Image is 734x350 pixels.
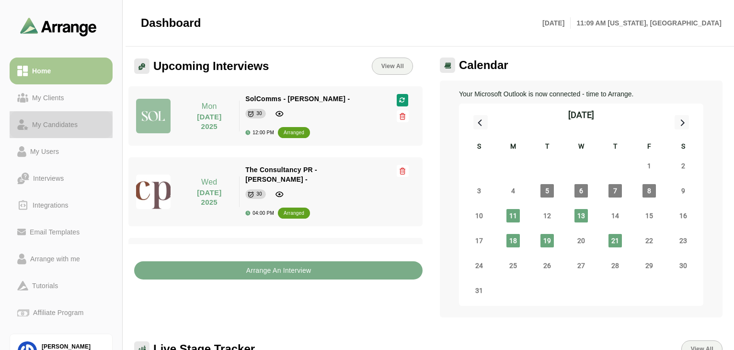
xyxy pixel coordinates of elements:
div: W [564,141,598,153]
span: Saturday, August 23, 2025 [677,234,690,247]
a: My Candidates [10,111,113,138]
span: View All [381,63,404,70]
a: Affiliate Program [10,299,113,326]
img: tcpr.jpeg [136,175,171,209]
img: arrangeai-name-small-logo.4d2b8aee.svg [20,17,97,36]
span: Thursday, August 28, 2025 [608,259,622,272]
span: Sunday, August 24, 2025 [472,259,486,272]
div: Integrations [29,199,72,211]
div: My Clients [28,92,68,104]
span: Thursday, August 14, 2025 [608,209,622,222]
p: [DATE] 2025 [185,188,233,207]
p: 11:09 AM [US_STATE], [GEOGRAPHIC_DATA] [571,17,722,29]
span: Friday, August 8, 2025 [642,184,656,198]
span: Tuesday, August 19, 2025 [540,234,554,247]
div: Home [28,65,55,77]
span: Wednesday, August 27, 2025 [574,259,588,272]
div: Interviews [29,173,68,184]
p: Your Microsoft Outlook is now connected - time to Arrange. [459,88,703,100]
div: F [632,141,666,153]
span: Dashboard [141,16,201,30]
a: My Users [10,138,113,165]
div: 30 [256,189,262,199]
span: Wednesday, August 13, 2025 [574,209,588,222]
img: solcomms_logo.jpg [136,99,171,133]
a: Tutorials [10,272,113,299]
span: Thursday, August 21, 2025 [608,234,622,247]
span: Sunday, August 10, 2025 [472,209,486,222]
div: My Users [26,146,63,157]
p: [DATE] [542,17,571,29]
a: My Clients [10,84,113,111]
span: SolComms - [PERSON_NAME] - [245,95,350,103]
p: [DATE] 2025 [185,112,233,131]
span: Wednesday, August 6, 2025 [574,184,588,198]
span: Friday, August 22, 2025 [642,234,656,247]
div: Email Templates [26,226,83,238]
a: Interviews [10,165,113,192]
div: arranged [284,128,304,138]
span: Monday, August 4, 2025 [506,184,520,198]
div: S [666,141,700,153]
span: Monday, August 25, 2025 [506,259,520,272]
span: Upcoming Interviews [153,59,269,73]
button: Arrange An Interview [134,261,423,280]
div: My Candidates [28,119,81,130]
div: [DATE] [568,108,594,122]
span: Monday, August 11, 2025 [506,209,520,222]
a: Home [10,58,113,84]
div: Affiliate Program [29,307,87,318]
a: Integrations [10,192,113,219]
span: Sunday, August 17, 2025 [472,234,486,247]
a: View All [372,58,413,75]
span: Monday, August 18, 2025 [506,234,520,247]
span: Saturday, August 30, 2025 [677,259,690,272]
div: 12:00 PM [245,130,274,135]
a: Email Templates [10,219,113,245]
span: Saturday, August 16, 2025 [677,209,690,222]
span: Friday, August 15, 2025 [642,209,656,222]
div: Tutorials [28,280,62,292]
span: Sunday, August 31, 2025 [472,284,486,297]
span: Saturday, August 2, 2025 [677,159,690,173]
p: Wed [185,176,233,188]
div: T [598,141,632,153]
span: Tuesday, August 12, 2025 [540,209,554,222]
a: Arrange with me [10,245,113,272]
div: S [462,141,496,153]
span: Calendar [459,58,508,72]
b: Arrange An Interview [246,261,311,280]
span: Thursday, August 7, 2025 [608,184,622,198]
span: Wednesday, August 20, 2025 [574,234,588,247]
span: Tuesday, August 5, 2025 [540,184,554,198]
div: Arrange with me [26,253,84,265]
span: Friday, August 1, 2025 [642,159,656,173]
p: Mon [185,101,233,112]
div: M [496,141,530,153]
div: 30 [256,109,262,118]
span: Saturday, August 9, 2025 [677,184,690,198]
div: 04:00 PM [245,210,274,216]
span: The Consultancy PR - [PERSON_NAME] - [245,166,317,183]
span: Sunday, August 3, 2025 [472,184,486,198]
span: Tuesday, August 26, 2025 [540,259,554,272]
div: T [530,141,564,153]
div: arranged [284,209,304,218]
span: Friday, August 29, 2025 [642,259,656,272]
